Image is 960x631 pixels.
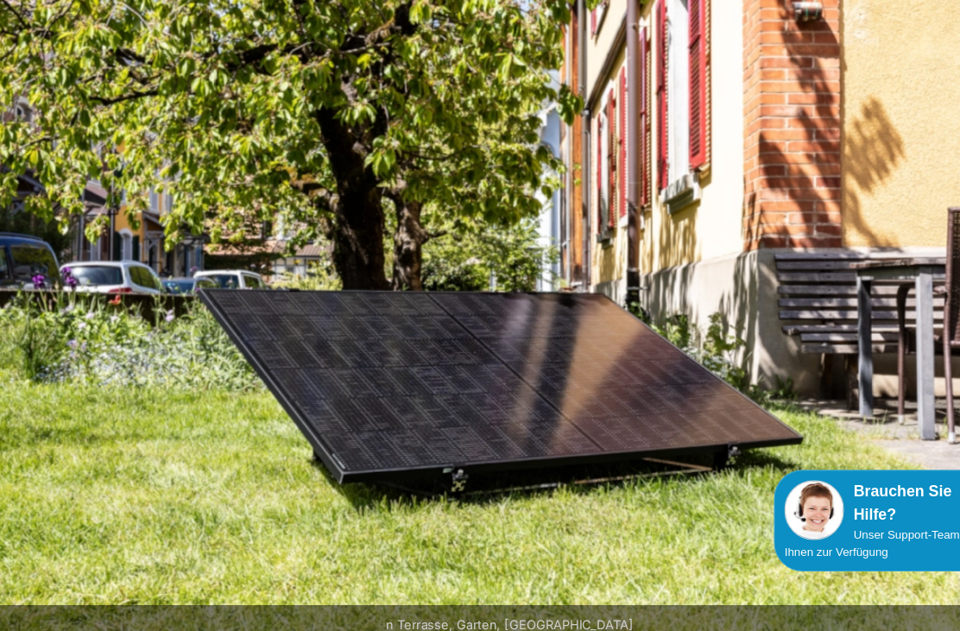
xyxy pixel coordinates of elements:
[16,7,944,624] img: Terrasse, Garten, Balkon
[912,476,931,495] i: Schließen
[728,481,781,534] img: Customer service
[728,481,931,522] div: Brauchen Sie Hilfe?
[728,524,911,552] span: Unser Support-Team steht Ihnen zur Verfügung
[299,593,661,628] div: n Terrasse, Garten, [GEOGRAPHIC_DATA]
